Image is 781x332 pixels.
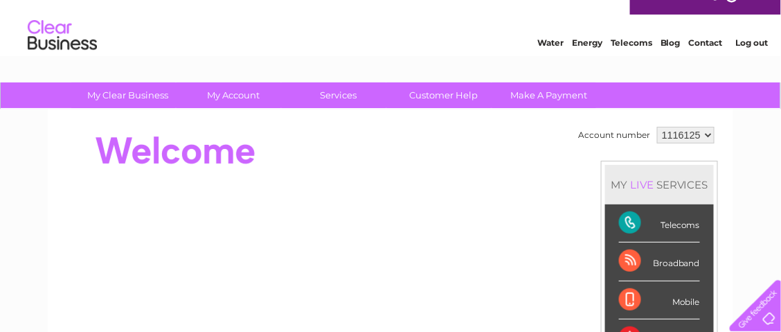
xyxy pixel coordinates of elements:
[520,7,616,24] a: 0333 014 3131
[27,36,98,78] img: logo.png
[492,82,607,108] a: Make A Payment
[689,59,723,69] a: Contact
[537,59,564,69] a: Water
[611,59,652,69] a: Telecoms
[71,82,186,108] a: My Clear Business
[619,243,700,281] div: Broadband
[575,123,654,147] td: Account number
[735,59,768,69] a: Log out
[64,8,719,67] div: Clear Business is a trading name of Verastar Limited (registered in [GEOGRAPHIC_DATA] No. 3667643...
[282,82,396,108] a: Services
[661,59,681,69] a: Blog
[177,82,291,108] a: My Account
[572,59,602,69] a: Energy
[605,165,714,204] div: MY SERVICES
[619,281,700,320] div: Mobile
[627,178,656,191] div: LIVE
[619,204,700,243] div: Telecoms
[387,82,501,108] a: Customer Help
